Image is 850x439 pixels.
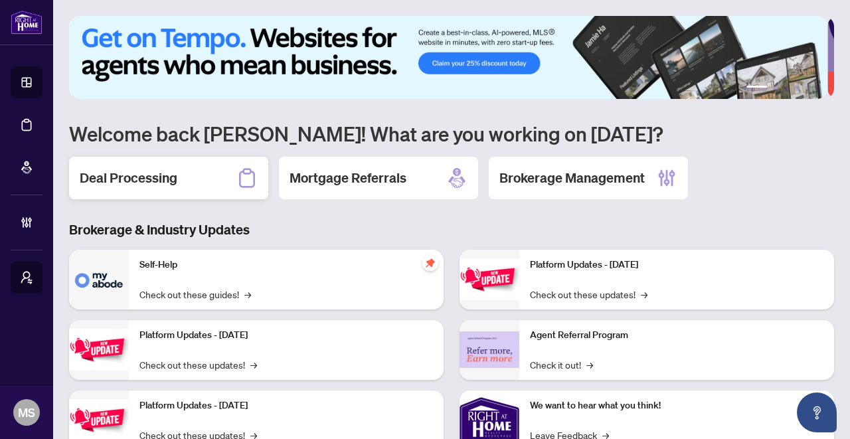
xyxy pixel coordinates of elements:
button: 2 [773,86,778,91]
p: Platform Updates - [DATE] [139,398,433,413]
span: → [641,287,647,302]
button: 3 [784,86,789,91]
p: Agent Referral Program [530,328,823,343]
img: Platform Updates - September 16, 2025 [69,329,129,371]
p: We want to hear what you think! [530,398,823,413]
span: MS [18,403,35,422]
button: Open asap [797,393,837,432]
img: Platform Updates - June 23, 2025 [460,258,519,300]
h2: Deal Processing [80,169,177,187]
span: user-switch [20,271,33,284]
p: Platform Updates - [DATE] [139,328,433,343]
p: Self-Help [139,258,433,272]
span: → [244,287,251,302]
button: 6 [815,86,821,91]
h3: Brokerage & Industry Updates [69,220,834,239]
span: → [586,357,593,372]
span: → [250,357,257,372]
h2: Brokerage Management [499,169,645,187]
h2: Mortgage Referrals [290,169,406,187]
img: Self-Help [69,250,129,309]
button: 1 [746,86,768,91]
a: Check out these updates!→ [139,357,257,372]
img: Agent Referral Program [460,331,519,368]
button: 5 [805,86,810,91]
img: Slide 0 [69,16,827,99]
a: Check out these updates!→ [530,287,647,302]
img: logo [11,10,42,35]
span: pushpin [422,255,438,271]
p: Platform Updates - [DATE] [530,258,823,272]
a: Check out these guides!→ [139,287,251,302]
a: Check it out!→ [530,357,593,372]
h1: Welcome back [PERSON_NAME]! What are you working on [DATE]? [69,121,834,146]
button: 4 [794,86,800,91]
